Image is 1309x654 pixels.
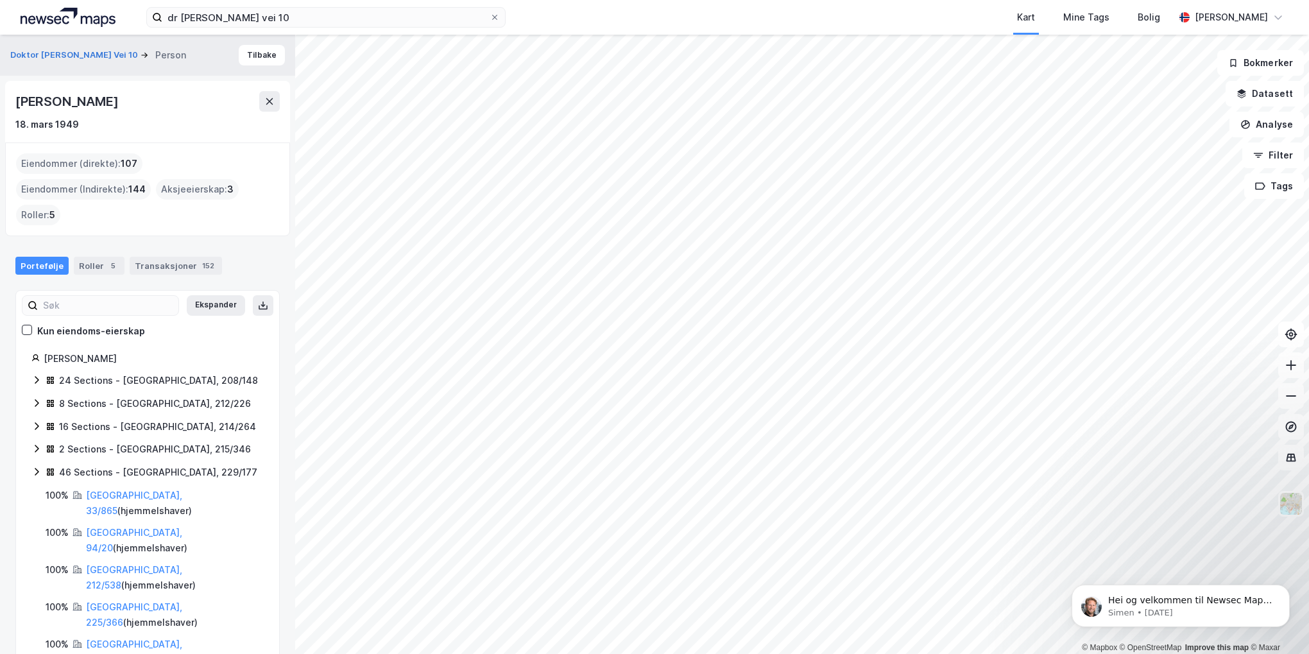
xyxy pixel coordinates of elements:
[1063,10,1109,25] div: Mine Tags
[1082,643,1117,652] a: Mapbox
[1229,112,1304,137] button: Analyse
[1244,173,1304,199] button: Tags
[15,257,69,275] div: Portefølje
[15,117,79,132] div: 18. mars 1949
[107,259,119,272] div: 5
[1195,10,1268,25] div: [PERSON_NAME]
[162,8,490,27] input: Søk på adresse, matrikkel, gårdeiere, leietakere eller personer
[46,562,69,578] div: 100%
[200,259,217,272] div: 152
[86,490,182,516] a: [GEOGRAPHIC_DATA], 33/865
[10,49,141,62] button: Doktor [PERSON_NAME] Vei 10
[86,488,264,519] div: ( hjemmelshaver )
[227,182,234,197] span: 3
[1120,643,1182,652] a: OpenStreetMap
[46,637,69,652] div: 100%
[59,419,256,435] div: 16 Sections - [GEOGRAPHIC_DATA], 214/264
[1138,10,1160,25] div: Bolig
[21,8,116,27] img: logo.a4113a55bc3d86da70a041830d287a7e.svg
[44,351,264,366] div: [PERSON_NAME]
[46,525,69,540] div: 100%
[16,179,151,200] div: Eiendommer (Indirekte) :
[187,295,245,316] button: Ekspander
[86,525,264,556] div: ( hjemmelshaver )
[86,601,182,628] a: [GEOGRAPHIC_DATA], 225/366
[1279,492,1303,516] img: Z
[86,564,182,590] a: [GEOGRAPHIC_DATA], 212/538
[16,153,142,174] div: Eiendommer (direkte) :
[38,296,178,315] input: Søk
[156,179,239,200] div: Aksjeeierskap :
[1226,81,1304,107] button: Datasett
[155,47,186,63] div: Person
[74,257,124,275] div: Roller
[1217,50,1304,76] button: Bokmerker
[86,527,182,553] a: [GEOGRAPHIC_DATA], 94/20
[59,465,257,480] div: 46 Sections - [GEOGRAPHIC_DATA], 229/177
[37,323,145,339] div: Kun eiendoms-eierskap
[239,45,285,65] button: Tilbake
[49,207,55,223] span: 5
[59,442,251,457] div: 2 Sections - [GEOGRAPHIC_DATA], 215/346
[86,599,264,630] div: ( hjemmelshaver )
[16,205,60,225] div: Roller :
[1185,643,1249,652] a: Improve this map
[59,373,258,388] div: 24 Sections - [GEOGRAPHIC_DATA], 208/148
[121,156,137,171] span: 107
[46,599,69,615] div: 100%
[15,91,121,112] div: [PERSON_NAME]
[128,182,146,197] span: 144
[1242,142,1304,168] button: Filter
[1017,10,1035,25] div: Kart
[46,488,69,503] div: 100%
[130,257,222,275] div: Transaksjoner
[1052,558,1309,648] iframe: Intercom notifications message
[59,396,251,411] div: 8 Sections - [GEOGRAPHIC_DATA], 212/226
[86,562,264,593] div: ( hjemmelshaver )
